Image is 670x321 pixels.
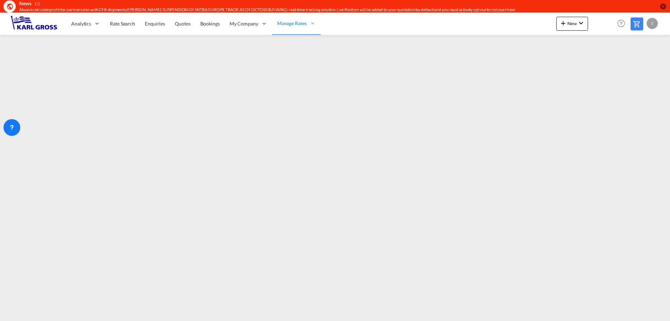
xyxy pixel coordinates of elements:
[66,12,105,35] div: Analytics
[660,3,667,10] button: icon-close-circle
[145,21,165,27] span: Enquiries
[195,12,225,35] a: Bookings
[647,18,658,29] div: I
[272,12,321,35] div: Manage Rates
[10,16,58,31] img: 3269c73066d711f095e541db4db89301.png
[6,3,13,10] md-icon: icon-earth
[71,20,91,27] span: Analytics
[140,12,170,35] a: Enquiries
[559,21,585,26] span: New
[200,21,220,27] span: Bookings
[110,21,135,27] span: Rate Search
[277,20,307,27] span: Manage Rates
[577,19,585,27] md-icon: icon-chevron-down
[170,12,195,35] a: Quotes
[559,19,567,27] md-icon: icon-plus 400-fg
[105,12,140,35] a: Rate Search
[19,7,567,13] div: Always calculate profit for partners also with CFR shipments//YANG MING: SUSPENSION OF INTRA EURO...
[230,20,258,27] span: My Company
[175,21,190,27] span: Quotes
[225,12,272,35] div: My Company
[615,17,631,30] div: Help
[556,17,588,31] button: icon-plus 400-fgNewicon-chevron-down
[34,1,40,7] div: 1/2
[615,17,627,29] span: Help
